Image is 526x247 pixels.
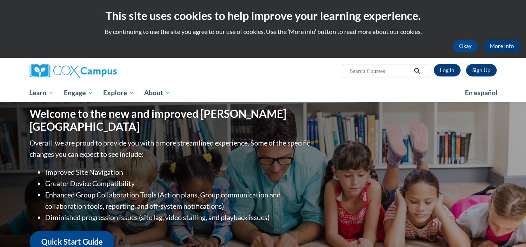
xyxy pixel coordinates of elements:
a: More Info [484,40,520,52]
span: Engage [64,88,93,98]
a: About [139,84,176,102]
h1: Welcome to the new and improved [PERSON_NAME][GEOGRAPHIC_DATA] [30,107,312,133]
a: Register [466,64,497,76]
p: By continuing to use the site you agree to our use of cookies. Use the ‘More info’ button to read... [6,27,520,36]
li: Improved Site Navigation [45,167,312,178]
a: Cox Campus [30,64,178,78]
span: En español [465,89,498,97]
a: Engage [59,84,98,102]
li: Enhanced Group Collaboration Tools (Action plans, Group communication and collaboration tools, re... [45,189,312,212]
div: Main menu [18,84,508,102]
iframe: Button to launch messaging window [495,216,520,241]
li: Diminished progression issues (site lag, video stalling, and playback issues) [45,212,312,223]
button: Search [411,66,423,76]
button: Okay [453,40,478,52]
a: Explore [98,84,139,102]
span: Explore [103,88,134,98]
img: Cox Campus [30,64,117,78]
p: Overall, we are proud to provide you with a more streamlined experience. Some of the specific cha... [30,137,312,160]
span: Learn [29,88,54,98]
a: Learn [25,84,59,102]
li: Greater Device Compatibility [45,178,312,189]
span: About [144,88,171,98]
a: En español [460,85,503,101]
a: Log In [434,64,461,76]
input: Search Courses [349,66,411,76]
h2: This site uses cookies to help improve your learning experience. [6,8,520,23]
